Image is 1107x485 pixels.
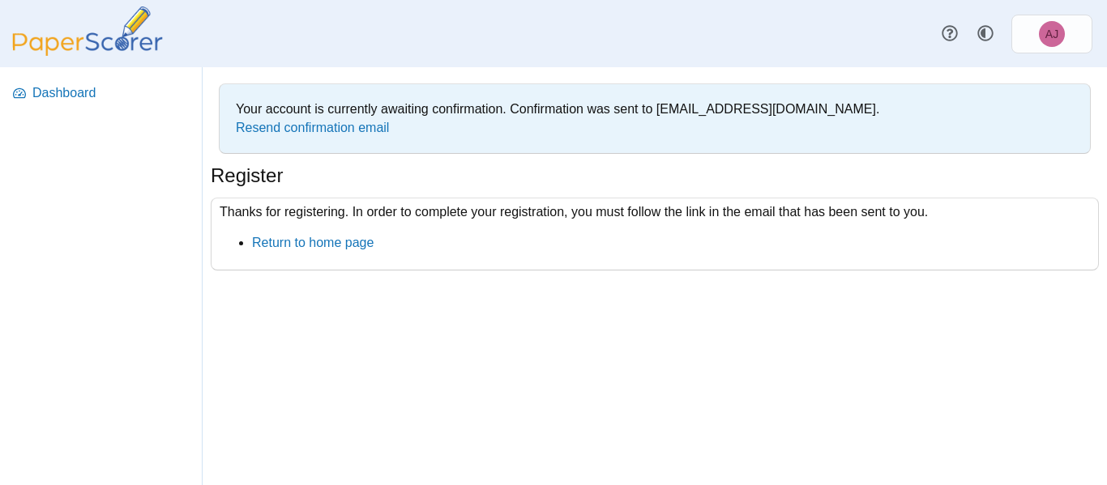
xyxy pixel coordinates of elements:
[211,198,1099,271] div: Thanks for registering. In order to complete your registration, you must follow the link in the e...
[6,74,197,113] a: Dashboard
[6,6,169,56] img: PaperScorer
[1039,21,1065,47] span: Ari Juster
[1045,28,1058,40] span: Ari Juster
[252,236,374,249] a: Return to home page
[236,121,389,134] a: Resend confirmation email
[6,45,169,58] a: PaperScorer
[228,92,1082,145] div: Your account is currently awaiting confirmation. Confirmation was sent to [EMAIL_ADDRESS][DOMAIN_...
[1011,15,1092,53] a: Ari Juster
[32,84,190,102] span: Dashboard
[211,162,283,189] h1: Register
